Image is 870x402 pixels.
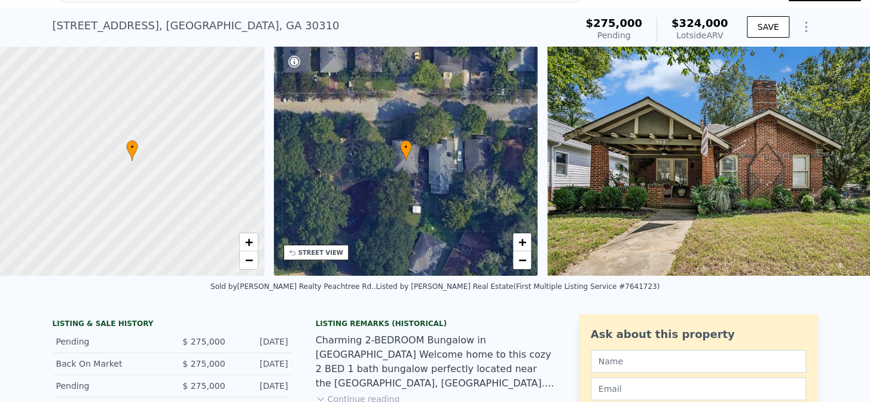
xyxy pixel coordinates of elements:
div: Charming 2-BEDROOM Bungalow in [GEOGRAPHIC_DATA] Welcome home to this cozy 2 BED 1 bath bungalow ... [316,333,555,391]
span: • [126,142,138,153]
span: $275,000 [585,17,642,29]
div: [DATE] [235,358,288,370]
div: [DATE] [235,380,288,392]
button: SAVE [747,16,789,38]
span: + [245,234,252,249]
input: Name [591,350,806,373]
div: Pending [56,380,163,392]
div: Listing Remarks (Historical) [316,319,555,328]
span: $ 275,000 [182,381,225,391]
span: − [245,252,252,267]
span: − [518,252,526,267]
div: Back On Market [56,358,163,370]
a: Zoom in [513,233,531,251]
span: $324,000 [671,17,728,29]
div: Sold by [PERSON_NAME] Realty Peachtree Rd. . [210,282,376,291]
span: $ 275,000 [182,337,225,346]
span: • [400,142,412,153]
div: • [126,140,138,161]
div: Listed by [PERSON_NAME] Real Estate (First Multiple Listing Service #7641723) [376,282,660,291]
div: [STREET_ADDRESS] , [GEOGRAPHIC_DATA] , GA 30310 [53,17,340,34]
div: Lotside ARV [671,29,728,41]
span: + [518,234,526,249]
a: Zoom out [240,251,258,269]
button: Show Options [794,15,818,39]
a: Zoom out [513,251,531,269]
div: Pending [56,336,163,348]
input: Email [591,377,806,400]
div: Pending [585,29,642,41]
a: Zoom in [240,233,258,251]
span: $ 275,000 [182,359,225,368]
div: STREET VIEW [298,248,343,257]
div: LISTING & SALE HISTORY [53,319,292,331]
div: • [400,140,412,161]
div: [DATE] [235,336,288,348]
div: Ask about this property [591,326,806,343]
